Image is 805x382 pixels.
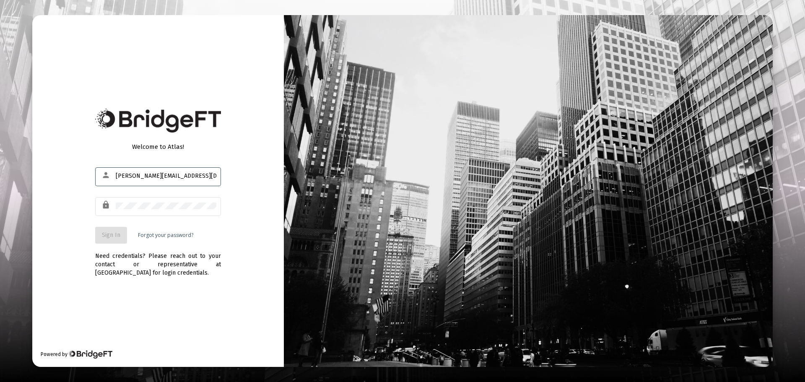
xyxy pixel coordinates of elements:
span: Sign In [102,231,120,239]
button: Sign In [95,227,127,244]
mat-icon: person [101,170,112,180]
input: Email or Username [116,173,216,179]
div: Powered by [41,350,112,359]
div: Welcome to Atlas! [95,143,221,151]
div: Need credentials? Please reach out to your contact or representative at [GEOGRAPHIC_DATA] for log... [95,244,221,277]
a: Forgot your password? [138,231,193,239]
img: Bridge Financial Technology Logo [68,350,112,359]
img: Bridge Financial Technology Logo [95,109,221,133]
mat-icon: lock [101,200,112,210]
